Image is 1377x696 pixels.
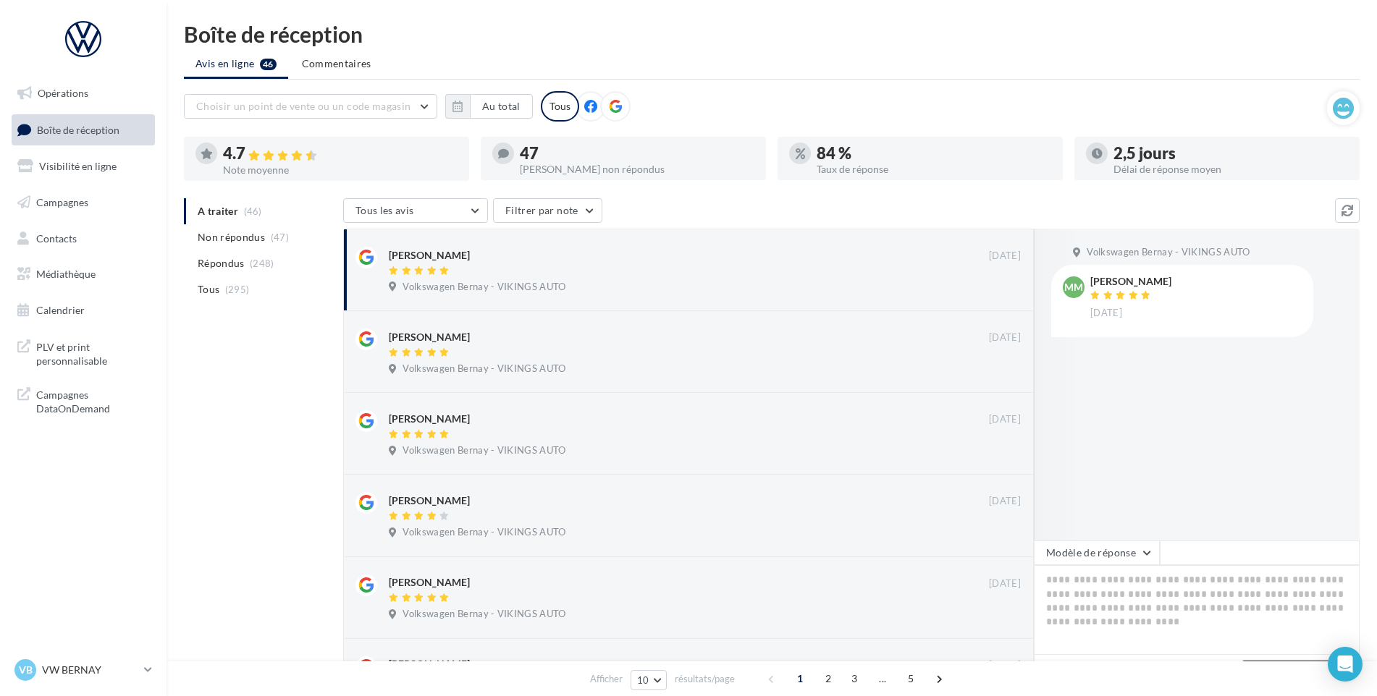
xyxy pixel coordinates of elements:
[1113,164,1348,174] div: Délai de réponse moyen
[198,282,219,297] span: Tous
[355,204,414,216] span: Tous les avis
[389,248,470,263] div: [PERSON_NAME]
[389,657,470,671] div: [PERSON_NAME]
[871,667,894,690] span: ...
[184,94,437,119] button: Choisir un point de vente ou un code magasin
[520,164,754,174] div: [PERSON_NAME] non répondus
[9,379,158,422] a: Campagnes DataOnDemand
[36,196,88,208] span: Campagnes
[184,23,1360,45] div: Boîte de réception
[19,663,33,677] span: VB
[403,526,565,539] span: Volkswagen Bernay - VIKINGS AUTO
[1034,540,1160,565] button: Modèle de réponse
[403,444,565,457] span: Volkswagen Bernay - VIKINGS AUTO
[302,57,371,69] span: Commentaires
[389,575,470,590] div: [PERSON_NAME]
[36,385,149,416] span: Campagnes DataOnDemand
[223,145,458,162] div: 4.7
[541,91,579,122] div: Tous
[788,667,812,690] span: 1
[843,667,866,690] span: 3
[198,230,265,245] span: Non répondus
[403,281,565,294] span: Volkswagen Bernay - VIKINGS AUTO
[989,331,1021,344] span: [DATE]
[39,160,117,172] span: Visibilité en ligne
[470,94,533,119] button: Au total
[36,337,149,368] span: PLV et print personnalisable
[1090,276,1171,287] div: [PERSON_NAME]
[1087,246,1250,259] span: Volkswagen Bernay - VIKINGS AUTO
[9,295,158,326] a: Calendrier
[38,87,88,99] span: Opérations
[1113,145,1348,161] div: 2,5 jours
[631,670,668,690] button: 10
[1090,307,1122,320] span: [DATE]
[9,151,158,182] a: Visibilité en ligne
[343,198,488,223] button: Tous les avis
[403,362,565,375] span: Volkswagen Bernay - VIKINGS AUTO
[445,94,533,119] button: Au total
[989,577,1021,590] span: [DATE]
[817,164,1051,174] div: Taux de réponse
[198,256,245,271] span: Répondus
[637,674,649,686] span: 10
[899,667,922,690] span: 5
[42,663,138,677] p: VW BERNAY
[520,145,754,161] div: 47
[817,667,840,690] span: 2
[36,304,85,316] span: Calendrier
[989,250,1021,263] span: [DATE]
[1064,280,1083,294] span: MM
[9,224,158,254] a: Contacts
[36,268,96,280] span: Médiathèque
[989,659,1021,672] span: [DATE]
[675,672,735,686] span: résultats/page
[12,656,155,684] a: VB VW BERNAY
[817,145,1051,161] div: 84 %
[493,198,602,223] button: Filtrer par note
[403,608,565,621] span: Volkswagen Bernay - VIKINGS AUTO
[989,413,1021,426] span: [DATE]
[9,78,158,109] a: Opérations
[9,187,158,218] a: Campagnes
[36,232,77,244] span: Contacts
[225,284,250,295] span: (295)
[223,165,458,175] div: Note moyenne
[389,493,470,508] div: [PERSON_NAME]
[37,123,119,135] span: Boîte de réception
[9,114,158,145] a: Boîte de réception
[389,330,470,344] div: [PERSON_NAME]
[1328,647,1363,682] div: Open Intercom Messenger
[389,412,470,426] div: [PERSON_NAME]
[590,672,623,686] span: Afficher
[9,259,158,289] a: Médiathèque
[196,100,410,112] span: Choisir un point de vente ou un code magasin
[250,258,274,269] span: (248)
[989,495,1021,508] span: [DATE]
[271,232,289,243] span: (47)
[9,331,158,374] a: PLV et print personnalisable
